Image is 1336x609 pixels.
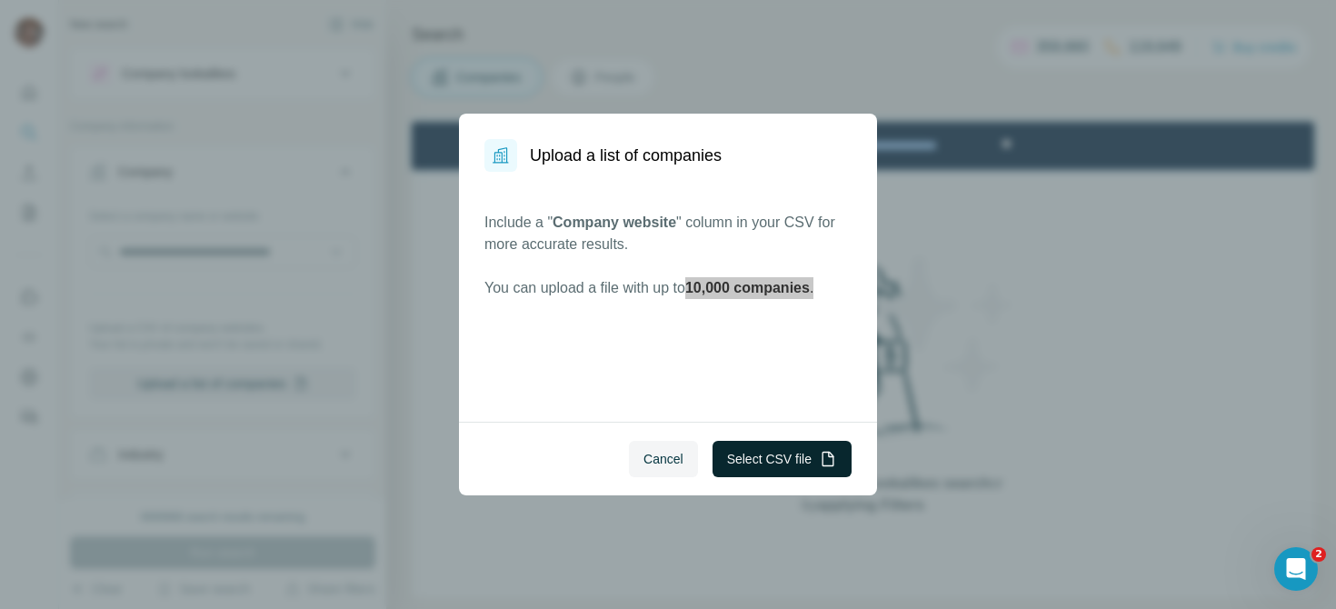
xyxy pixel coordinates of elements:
[553,215,676,230] span: Company website
[1311,547,1326,562] span: 2
[713,441,852,477] button: Select CSV file
[326,4,576,44] div: Watch our October Product update
[484,212,852,255] p: Include a " " column in your CSV for more accurate results.
[484,277,852,299] p: You can upload a file with up to .
[1274,547,1318,591] iframe: Intercom live chat
[643,450,683,468] span: Cancel
[530,143,722,168] h1: Upload a list of companies
[685,280,810,295] span: 10,000 companies
[629,441,698,477] button: Cancel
